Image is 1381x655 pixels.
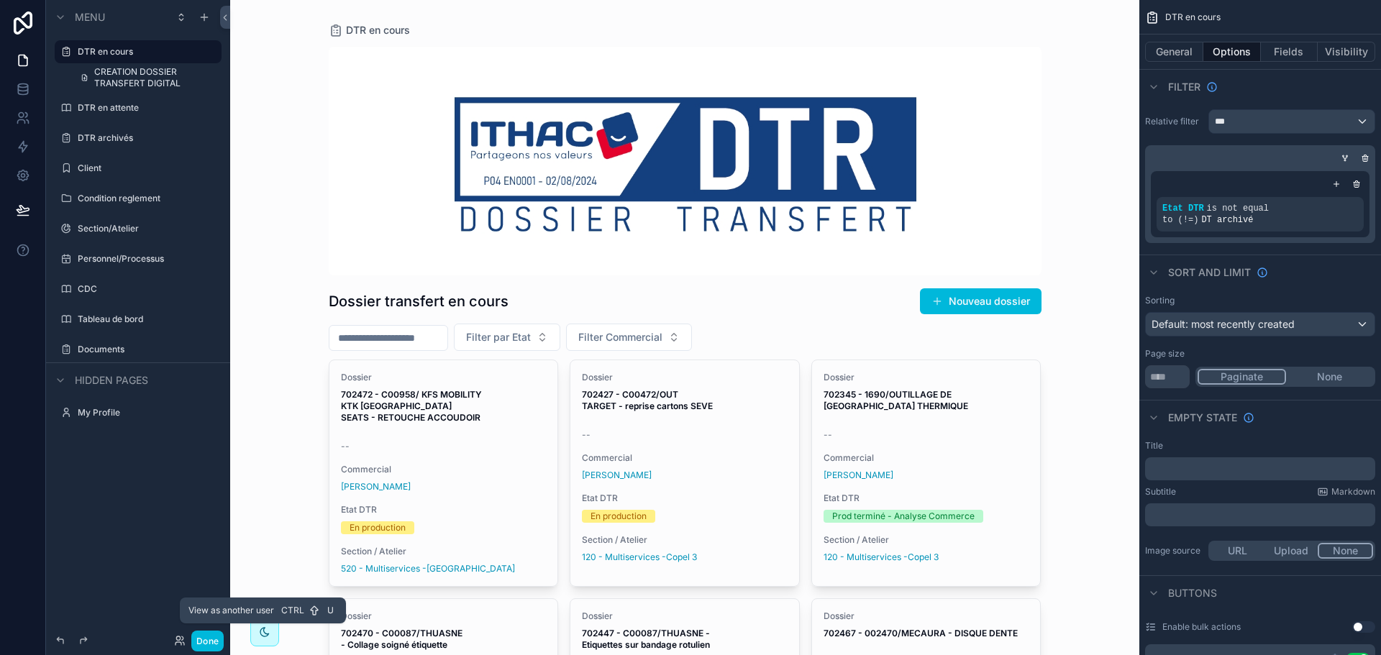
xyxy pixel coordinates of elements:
[78,253,213,265] label: Personnel/Processus
[78,283,213,295] label: CDC
[188,605,274,616] span: View as another user
[1318,42,1375,62] button: Visibility
[78,313,213,325] label: Tableau de bord
[1145,440,1163,452] label: Title
[94,66,213,89] span: CREATION DOSSIER TRANSFERT DIGITAL
[1317,486,1375,498] a: Markdown
[78,162,213,174] label: Client
[1145,503,1375,526] div: scrollable content
[280,603,306,618] span: Ctrl
[1331,486,1375,498] span: Markdown
[1198,369,1286,385] button: Paginate
[1168,80,1200,94] span: Filter
[1201,215,1253,225] span: DT archivé
[1261,42,1318,62] button: Fields
[1264,543,1318,559] button: Upload
[1168,265,1251,280] span: Sort And Limit
[78,344,213,355] label: Documents
[1162,203,1269,225] span: is not equal to (!=)
[1145,42,1203,62] button: General
[1145,545,1203,556] label: Image source
[1211,543,1264,559] button: URL
[1145,312,1375,336] button: Default: most recently created
[1168,411,1237,425] span: Empty state
[75,373,148,388] span: Hidden pages
[78,193,213,204] label: Condition reglement
[1145,457,1375,480] div: scrollable content
[1318,543,1373,559] button: None
[1168,586,1217,600] span: Buttons
[1162,621,1241,633] label: Enable bulk actions
[191,631,224,651] button: Done
[78,102,213,114] label: DTR en attente
[1145,116,1203,127] label: Relative filter
[78,407,213,418] label: My Profile
[1162,203,1204,214] span: Etat DTR
[78,46,213,58] label: DTR en cours
[78,132,213,144] label: DTR archivés
[1203,42,1261,62] button: Options
[1152,318,1295,330] span: Default: most recently created
[1145,486,1176,498] label: Subtitle
[1165,12,1221,23] span: DTR en cours
[75,10,105,24] span: Menu
[1145,348,1185,359] label: Page size
[78,223,213,234] label: Section/Atelier
[324,605,336,616] span: U
[1145,295,1175,306] label: Sorting
[72,66,222,89] a: CREATION DOSSIER TRANSFERT DIGITAL
[1286,369,1373,385] button: None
